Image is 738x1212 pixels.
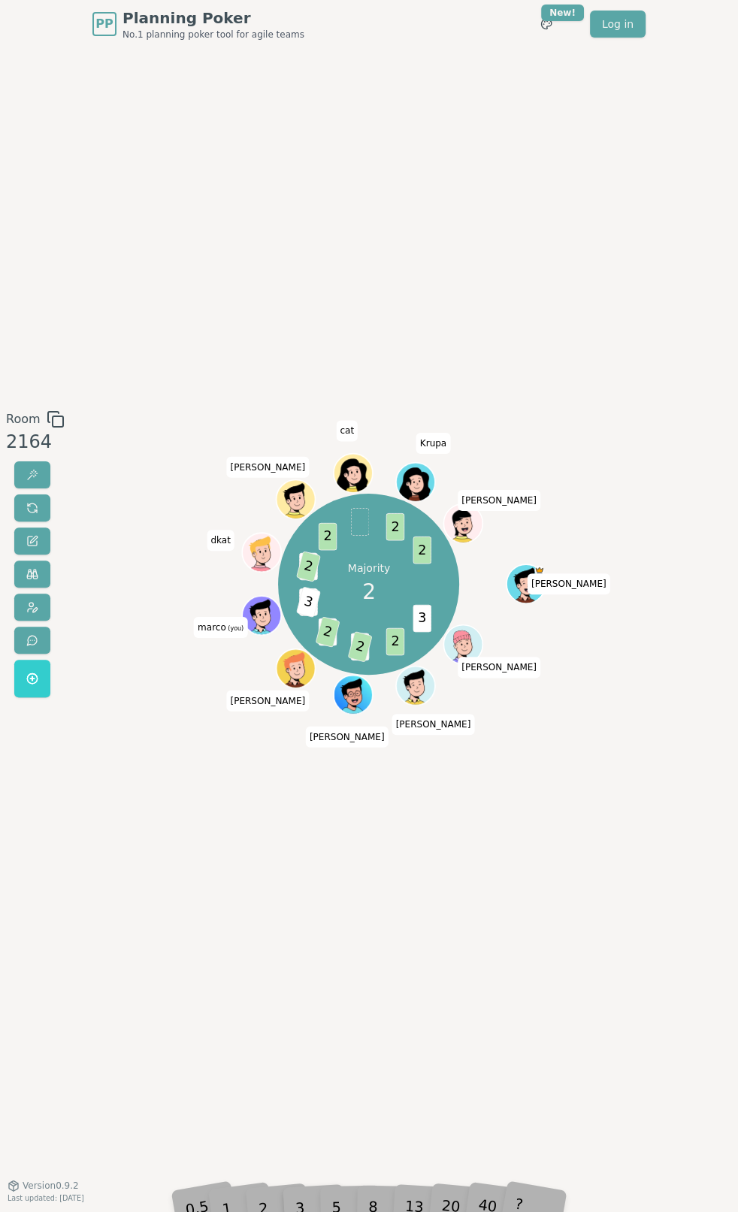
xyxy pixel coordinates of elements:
span: 2 [362,576,376,607]
span: Click to change your name [416,433,450,454]
span: Click to change your name [194,617,247,638]
span: (you) [226,625,244,632]
span: 2 [296,551,321,582]
span: 3 [413,604,431,632]
span: 3 [296,586,321,618]
span: 2 [386,627,404,655]
button: New! [533,11,560,38]
p: Majority [348,561,391,576]
span: 2 [386,512,404,540]
a: PPPlanning PokerNo.1 planning poker tool for agile teams [92,8,304,41]
span: Click to change your name [306,727,389,748]
span: No.1 planning poker tool for agile teams [122,29,304,41]
button: Change avatar [14,594,50,621]
button: Watch only [14,561,50,588]
span: Last updated: [DATE] [8,1194,84,1202]
span: Click to change your name [336,420,358,441]
span: Click to change your name [226,457,309,478]
span: 2 [319,522,337,550]
button: Reset votes [14,494,50,521]
span: Click to change your name [528,573,610,594]
button: Change name [14,527,50,555]
span: shrutee is the host [534,566,544,576]
span: Click to change your name [458,490,540,511]
span: Click to change your name [226,690,309,711]
span: Version 0.9.2 [23,1180,79,1192]
button: Click to change your avatar [243,597,280,634]
button: Send feedback [14,627,50,654]
a: Log in [590,11,646,38]
span: Click to change your name [392,714,475,735]
span: 2 [413,536,431,564]
span: 2 [316,616,340,648]
span: Planning Poker [122,8,304,29]
span: 2 [348,630,373,662]
span: PP [95,15,113,33]
button: Reveal votes [14,461,50,488]
span: Room [6,410,41,428]
div: New! [541,5,584,21]
div: 2164 [6,428,65,455]
span: Click to change your name [458,657,540,678]
button: Version0.9.2 [8,1180,79,1192]
button: Get a named room [14,660,50,697]
span: Click to change your name [207,530,234,551]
